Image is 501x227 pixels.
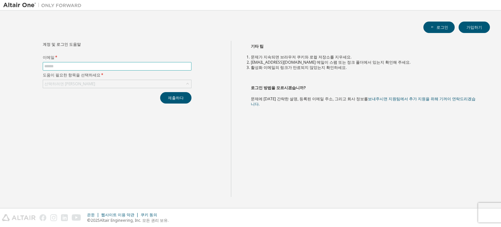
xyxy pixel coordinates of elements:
[43,55,54,60] font: 이메일
[251,65,347,70] font: 활성화 이메일의 링크가 만료되지 않았는지 확인하세요.
[50,214,57,221] img: instagram.svg
[251,96,368,102] font: 문제에 [DATE] 간략한 설명, 등록된 이메일 주소, 그리고 회사 정보를
[43,72,100,78] font: 도움이 필요한 항목을 선택하세요
[459,22,490,33] button: 가입하기
[160,92,191,104] button: 제출하다
[100,218,169,223] font: Altair Engineering, Inc. 모든 권리 보유.
[423,22,455,33] button: 로그인
[101,212,134,218] font: 웹사이트 이용 약관
[466,24,482,30] font: 가입하기
[61,214,68,221] img: linkedin.svg
[39,214,46,221] img: facebook.svg
[72,214,81,221] img: youtube.svg
[251,85,306,90] font: 로그인 방법을 모르시겠습니까?
[2,214,36,221] img: altair_logo.svg
[87,212,95,218] font: 은둔
[3,2,85,8] img: 알타이르 원
[44,81,95,87] font: 선택하려면 [PERSON_NAME]
[43,80,191,88] div: 선택하려면 [PERSON_NAME]
[251,54,352,60] font: 문제가 지속되면 브라우저 쿠키와 로컬 저장소를 지우세요.
[436,24,448,30] font: 로그인
[87,218,91,223] font: ©
[91,218,100,223] font: 2025
[251,96,476,107] a: 보내주시면 지원팀에서 추가 지원을 위해 기꺼이 연락드리겠습니다.
[43,41,81,47] font: 계정 및 로그인 도움말
[251,43,264,49] font: 기타 팁
[141,212,157,218] font: 쿠키 동의
[168,95,184,101] font: 제출하다
[251,59,411,65] font: [EMAIL_ADDRESS][DOMAIN_NAME] 메일이 스팸 또는 정크 폴더에서 있는지 확인해 주세요.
